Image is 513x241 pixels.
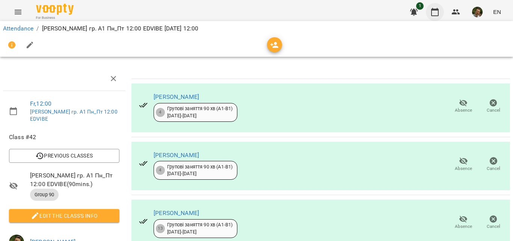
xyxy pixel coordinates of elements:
button: Cancel [478,154,508,175]
button: Edit the class's Info [9,209,119,223]
span: For Business [36,15,74,20]
a: [PERSON_NAME] гр. А1 Пн_Пт 12:00 EDVIBE [30,109,118,122]
span: Previous Classes [15,151,113,160]
p: [PERSON_NAME] гр. А1 Пн_Пт 12:00 EDVIBE [DATE] 12:00 [42,24,199,33]
div: 4 [156,108,165,117]
button: Menu [9,3,27,21]
div: Групові заняття 90 хв (А1-В1) [DATE] - [DATE] [167,164,232,177]
span: Edit the class's Info [15,211,113,220]
span: Class #42 [9,133,119,142]
span: [PERSON_NAME] гр. А1 Пн_Пт 12:00 EDVIBE ( 90 mins. ) [30,171,119,189]
div: 13 [156,224,165,233]
button: Absence [448,212,478,233]
div: Групові заняття 90 хв (А1-В1) [DATE] - [DATE] [167,105,232,119]
span: Cancel [487,223,500,230]
span: Absence [455,107,472,114]
button: Cancel [478,96,508,117]
span: Cancel [487,107,500,114]
button: Cancel [478,212,508,233]
span: 1 [416,2,424,10]
span: EN [493,8,501,16]
img: 481b719e744259d137ea41201ef469bc.png [472,7,483,17]
a: [PERSON_NAME] [154,93,199,100]
img: Voopty Logo [36,4,74,15]
a: [PERSON_NAME] [154,209,199,217]
li: / [36,24,39,33]
div: 4 [156,166,165,175]
a: Fr , 12:00 [30,100,51,107]
span: Absence [455,223,472,230]
a: Attendance [3,25,33,32]
span: Absence [455,165,472,172]
div: Групові заняття 90 хв (А1-В1) [DATE] - [DATE] [167,221,232,235]
button: EN [490,5,504,19]
span: Cancel [487,165,500,172]
span: Group 90 [30,191,59,198]
button: Absence [448,154,478,175]
nav: breadcrumb [3,24,510,33]
a: [PERSON_NAME] [154,152,199,159]
button: Previous Classes [9,149,119,162]
button: Absence [448,96,478,117]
